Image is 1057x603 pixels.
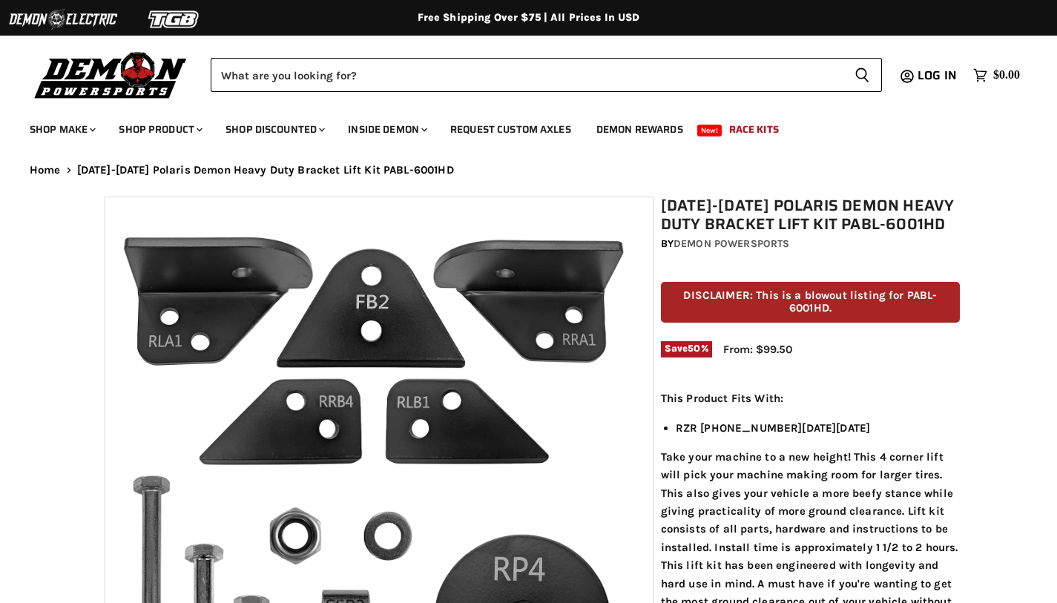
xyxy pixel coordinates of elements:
a: Request Custom Axles [439,114,582,145]
a: Demon Powersports [674,237,789,250]
a: Inside Demon [337,114,436,145]
span: From: $99.50 [723,343,792,356]
a: Shop Make [19,114,105,145]
span: New! [697,125,722,136]
h1: [DATE]-[DATE] Polaris Demon Heavy Duty Bracket Lift Kit PABL-6001HD [661,197,961,234]
a: Demon Rewards [585,114,694,145]
a: Home [30,164,61,177]
p: This Product Fits With: [661,389,961,407]
img: TGB Logo 2 [119,5,230,33]
img: Demon Electric Logo 2 [7,5,119,33]
form: Product [211,58,882,92]
div: by [661,236,961,252]
a: Race Kits [718,114,790,145]
a: Shop Product [108,114,211,145]
span: [DATE]-[DATE] Polaris Demon Heavy Duty Bracket Lift Kit PABL-6001HD [77,164,454,177]
a: Shop Discounted [214,114,334,145]
button: Search [843,58,882,92]
p: DISCLAIMER: This is a blowout listing for PABL-6001HD. [661,282,961,323]
ul: Main menu [19,108,1016,145]
li: RZR [PHONE_NUMBER][DATE][DATE] [676,419,961,437]
span: Log in [918,66,957,85]
input: Search [211,58,843,92]
a: Log in [911,69,966,82]
span: 50 [688,343,700,354]
a: $0.00 [966,65,1027,86]
img: Demon Powersports [30,48,192,101]
span: $0.00 [993,68,1020,82]
span: Save % [661,341,712,357]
